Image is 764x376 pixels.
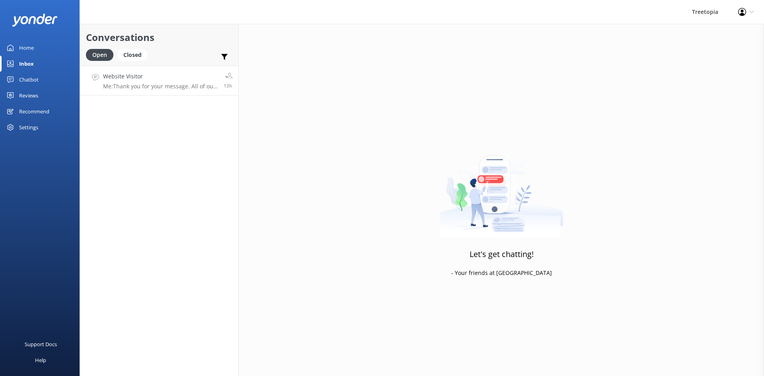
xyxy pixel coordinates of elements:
[103,72,218,81] h4: Website Visitor
[19,56,34,72] div: Inbox
[451,269,552,277] p: - Your friends at [GEOGRAPHIC_DATA]
[80,66,238,95] a: Website VisitorMe:Thank you for your message. All of our activities, including the Hanging Bridge...
[19,119,38,135] div: Settings
[440,138,563,238] img: artwork of a man stealing a conversation from at giant smartphone
[19,103,49,119] div: Recommend
[19,72,39,88] div: Chatbot
[86,50,117,59] a: Open
[35,352,46,368] div: Help
[103,83,218,90] p: Me: Thank you for your message. All of our activities, including the Hanging Bridges (Sky Walk), ...
[86,30,232,45] h2: Conversations
[86,49,113,61] div: Open
[19,40,34,56] div: Home
[470,248,534,261] h3: Let's get chatting!
[224,82,232,89] span: Oct 09 2025 06:41pm (UTC -06:00) America/Mexico_City
[25,336,57,352] div: Support Docs
[117,49,148,61] div: Closed
[19,88,38,103] div: Reviews
[117,50,152,59] a: Closed
[12,14,58,27] img: yonder-white-logo.png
